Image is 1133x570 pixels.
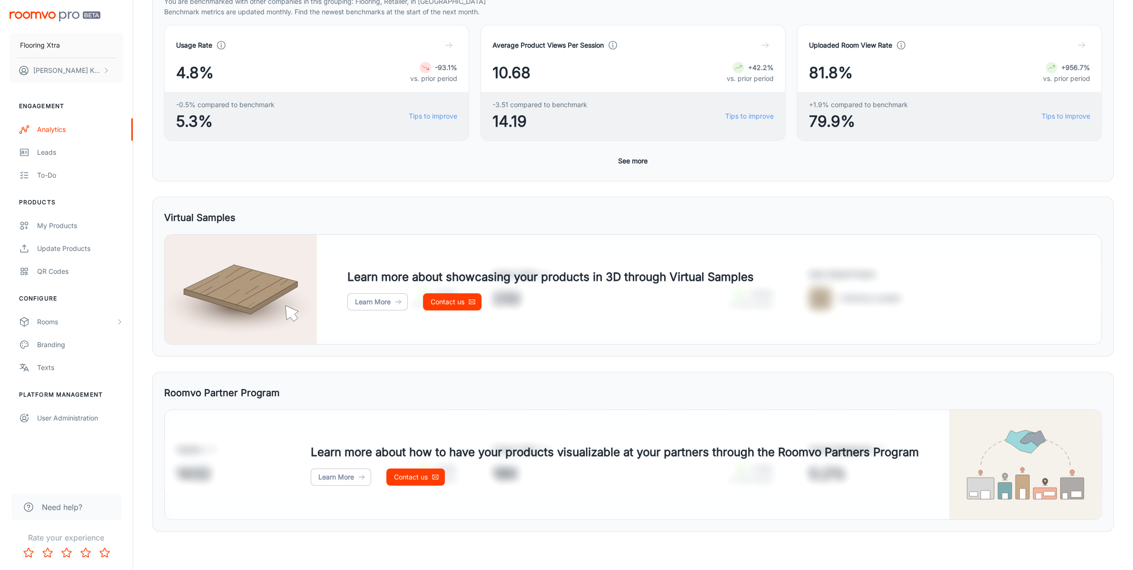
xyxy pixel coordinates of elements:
div: My Products [37,220,123,231]
button: Rate 5 star [95,543,114,562]
a: Tips to improve [1042,111,1090,121]
a: Tips to improve [725,111,774,121]
h5: Virtual Samples [164,210,236,225]
span: -3.51 compared to benchmark [493,100,587,110]
p: Benchmark metrics are updated monthly. Find the newest benchmarks at the start of the next month. [164,7,1102,17]
p: [PERSON_NAME] Khurana [33,65,100,76]
p: vs. prior period [1043,73,1090,84]
div: Analytics [37,124,123,135]
span: 81.8% [809,61,853,84]
div: QR Codes [37,266,123,277]
h5: Roomvo Partner Program [164,386,280,400]
span: 14.19 [493,110,587,133]
button: Rate 4 star [76,543,95,562]
div: Update Products [37,243,123,254]
h4: Usage Rate [176,40,212,50]
span: 10.68 [493,61,531,84]
span: 5.3% [176,110,275,133]
strong: +42.2% [748,63,774,71]
button: Rate 3 star [57,543,76,562]
img: Roomvo PRO Beta [10,11,100,21]
a: Learn More [311,469,371,486]
h4: Learn more about showcasing your products in 3D through Virtual Samples [347,269,754,286]
div: Rooms [37,317,116,327]
button: Rate 1 star [19,543,38,562]
span: Need help? [42,501,82,513]
p: vs. prior period [727,73,774,84]
div: User Administration [37,413,123,423]
strong: +956.7% [1061,63,1090,71]
button: Rate 2 star [38,543,57,562]
div: Leads [37,147,123,158]
a: Tips to improve [409,111,457,121]
p: Rate your experience [8,532,125,543]
button: Flooring Xtra [10,33,123,58]
span: 4.8% [176,61,214,84]
button: See more [615,152,652,170]
div: Texts [37,362,123,373]
div: To-do [37,170,123,180]
p: vs. prior period [410,73,457,84]
span: 79.9% [809,110,908,133]
h4: Uploaded Room View Rate [809,40,892,50]
p: Flooring Xtra [20,40,60,50]
strong: -93.1% [435,63,457,71]
div: Branding [37,340,123,350]
span: -0.5% compared to benchmark [176,100,275,110]
button: [PERSON_NAME] Khurana [10,58,123,83]
a: Contact us [386,469,445,486]
h4: Average Product Views Per Session [493,40,604,50]
span: +1.9% compared to benchmark [809,100,908,110]
a: Contact us [423,293,482,310]
h4: Learn more about how to have your products visualizable at your partners through the Roomvo Partn... [311,444,919,461]
a: Learn More [347,293,408,310]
